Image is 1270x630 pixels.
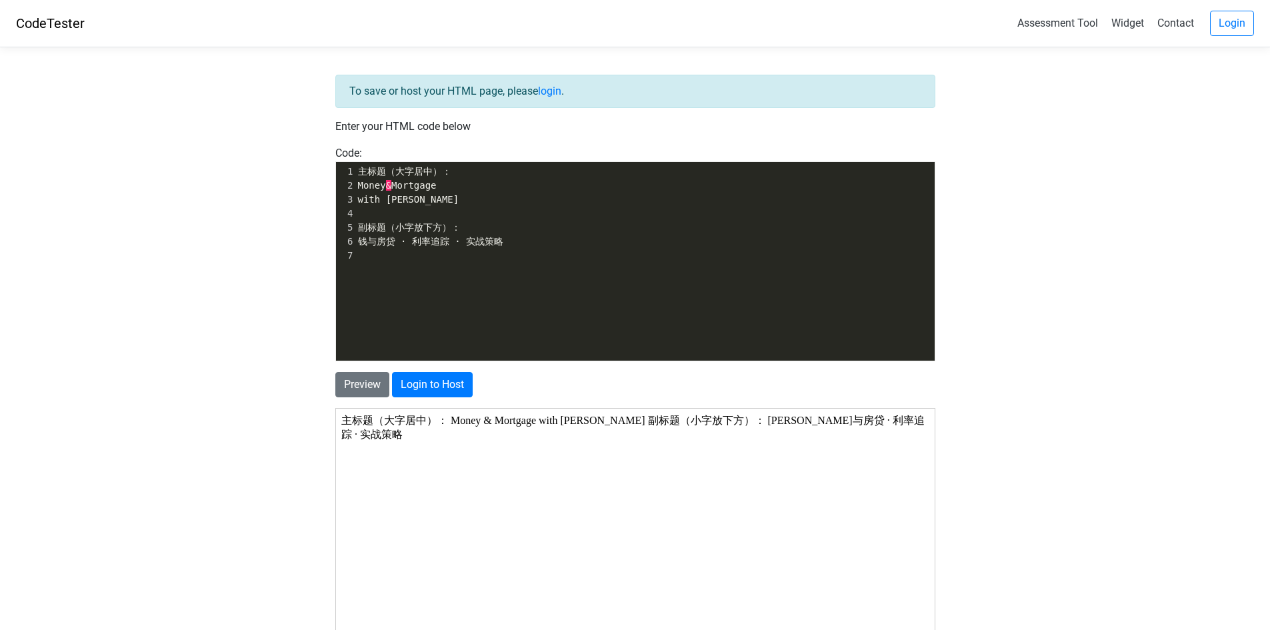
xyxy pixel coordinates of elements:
[538,85,561,97] a: login
[336,207,355,221] div: 4
[336,221,355,235] div: 5
[335,75,935,108] div: To save or host your HTML page, please .
[358,166,451,177] span: 主标题（大字居中）：
[392,372,473,397] button: Login to Host
[358,180,437,191] span: Money Mortgage
[336,193,355,207] div: 3
[335,119,935,135] p: Enter your HTML code below
[1012,11,1103,35] a: Assessment Tool
[5,5,593,260] body: 主标题（大字居中）： Money & Mortgage with [PERSON_NAME] 副标题（小字放下方）： [PERSON_NAME]与房贷 · 利率追踪 · 实战策略
[1210,11,1254,36] a: Login
[336,249,355,263] div: 7
[336,235,355,249] div: 6
[16,15,85,31] a: CodeTester
[336,165,355,179] div: 1
[358,222,461,233] span: 副标题（小字放下方）：
[325,145,945,361] div: Code:
[1152,11,1199,35] a: Contact
[1106,11,1149,35] a: Widget
[358,236,504,247] span: 钱与房贷 · 利率追踪 · 实战策略
[386,180,391,191] span: &
[358,194,459,205] span: with [PERSON_NAME]
[336,179,355,193] div: 2
[335,372,389,397] button: Preview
